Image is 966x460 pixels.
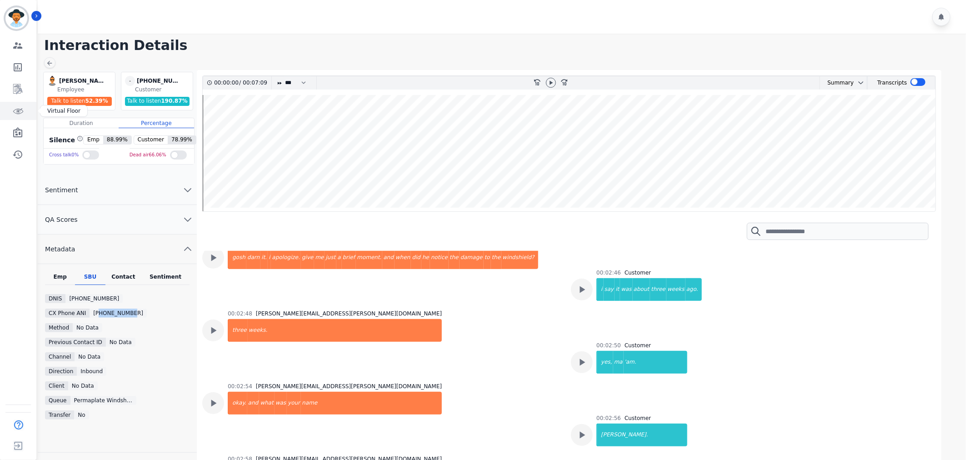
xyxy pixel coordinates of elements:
[105,273,142,285] div: Contact
[395,246,411,269] div: when
[596,342,621,349] div: 00:02:50
[141,273,190,285] div: Sentiment
[75,273,105,285] div: SBU
[597,278,603,301] div: i
[268,246,271,269] div: i
[125,76,135,86] span: -
[229,319,248,342] div: three
[74,410,89,420] div: No
[613,351,624,374] div: ma
[596,269,621,276] div: 00:02:46
[70,396,136,405] div: Permaplate Windshield
[301,246,314,269] div: give
[597,351,613,374] div: yes,
[228,383,252,390] div: 00:02:54
[596,415,621,422] div: 00:02:56
[247,392,260,415] div: and
[625,342,651,349] div: Customer
[45,294,65,303] div: DNIS
[275,392,287,415] div: was
[336,246,341,269] div: a
[214,76,239,90] div: 00:00:00
[90,309,147,318] div: [PHONE_NUMBER]
[38,235,197,264] button: Metadata chevron up
[45,323,73,332] div: Method
[125,97,190,106] div: Talk to listen
[182,185,193,195] svg: chevron down
[45,367,77,376] div: Direction
[356,246,382,269] div: moment.
[182,214,193,225] svg: chevron down
[460,246,484,269] div: damage
[228,310,252,317] div: 00:02:48
[119,118,194,128] div: Percentage
[256,383,442,390] div: [PERSON_NAME][EMAIL_ADDRESS][PERSON_NAME][DOMAIN_NAME]
[820,76,854,90] div: Summary
[650,278,666,301] div: three
[615,278,620,301] div: it
[45,309,90,318] div: CX Phone ANI
[624,351,687,374] div: 'am.
[491,246,502,269] div: the
[214,76,270,90] div: /
[241,76,266,90] div: 00:07:09
[246,246,260,269] div: darn
[59,76,105,86] div: [PERSON_NAME][EMAIL_ADDRESS][PERSON_NAME][DOMAIN_NAME]
[168,136,196,144] span: 78.99 %
[130,149,166,162] div: Dead air 66.06 %
[47,135,83,145] div: Silence
[45,273,75,285] div: Emp
[68,381,98,390] div: No Data
[271,246,300,269] div: apologize.
[666,278,686,301] div: weeks
[75,352,104,361] div: No Data
[325,246,336,269] div: just
[38,215,85,224] span: QA Scores
[45,410,74,420] div: Transfer
[314,246,325,269] div: me
[501,246,538,269] div: windshield?
[625,269,651,276] div: Customer
[49,149,79,162] div: Cross talk 0 %
[65,294,123,303] div: [PHONE_NUMBER]
[625,415,651,422] div: Customer
[45,338,106,347] div: Previous Contact ID
[38,245,82,254] span: Metadata
[260,246,268,269] div: it.
[47,97,112,106] div: Talk to listen
[137,76,182,86] div: [PHONE_NUMBER]
[84,136,103,144] span: Emp
[301,392,442,415] div: name
[857,79,865,86] svg: chevron down
[161,98,187,104] span: 190.87 %
[44,118,119,128] div: Duration
[106,338,135,347] div: No Data
[85,98,108,104] span: 52.39 %
[73,323,102,332] div: No data
[77,367,106,376] div: inbound
[686,278,702,301] div: ago.
[633,278,651,301] div: about
[229,392,247,415] div: okay.
[597,424,687,446] div: [PERSON_NAME].
[134,136,168,144] span: Customer
[421,246,430,269] div: he
[287,392,301,415] div: your
[449,246,460,269] div: the
[45,352,75,361] div: Channel
[248,319,442,342] div: weeks.
[5,7,27,29] img: Bordered avatar
[484,246,491,269] div: to
[411,246,421,269] div: did
[604,278,615,301] div: say
[256,310,442,317] div: [PERSON_NAME][EMAIL_ADDRESS][PERSON_NAME][DOMAIN_NAME]
[229,246,246,269] div: gosh
[38,205,197,235] button: QA Scores chevron down
[382,246,395,269] div: and
[45,381,68,390] div: Client
[38,175,197,205] button: Sentiment chevron down
[182,244,193,255] svg: chevron up
[342,246,356,269] div: brief
[430,246,449,269] div: notice
[854,79,865,86] button: chevron down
